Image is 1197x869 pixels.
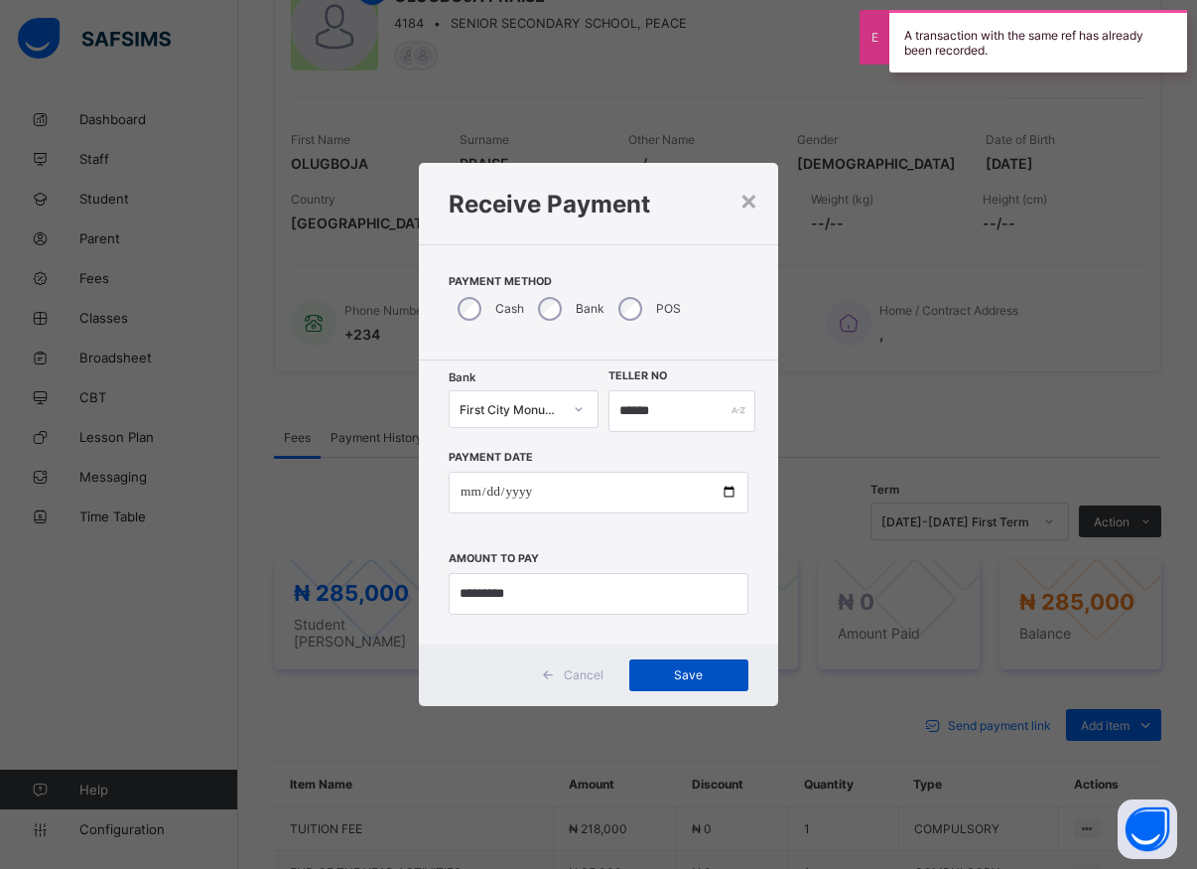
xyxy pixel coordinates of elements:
label: Teller No [608,369,667,382]
span: Payment Method [449,275,748,288]
label: POS [656,301,681,316]
span: Bank [449,370,475,384]
div: × [739,183,758,217]
span: Save [644,667,733,682]
label: Bank [576,301,604,316]
button: Open asap [1118,799,1177,859]
label: Amount to pay [449,552,539,565]
label: Payment Date [449,451,533,464]
div: A transaction with the same ref has already been recorded. [889,10,1187,72]
h1: Receive Payment [449,190,748,218]
label: Cash [495,301,524,316]
div: First City Monument Bank (FCMB) - GOOD SHEPHERD SCHOOLS [460,401,562,416]
span: Cancel [564,667,603,682]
